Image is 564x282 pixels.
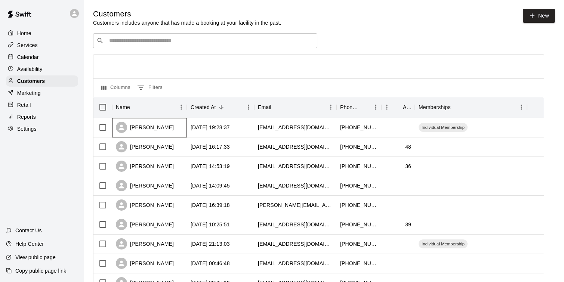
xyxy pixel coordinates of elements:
button: Show filters [135,82,164,94]
div: 2025-08-15 14:09:45 [191,182,230,189]
div: [PERSON_NAME] [116,180,174,191]
a: Calendar [6,52,78,63]
a: Home [6,28,78,39]
div: +17746411896 [340,221,377,228]
div: +18133706184 [340,182,377,189]
p: Services [17,41,38,49]
p: Retail [17,101,31,109]
div: +19169957184 [340,162,377,170]
div: 2025-08-14 16:39:18 [191,201,230,209]
div: Phone Number [336,97,381,118]
div: Age [403,97,411,118]
p: View public page [15,254,56,261]
div: 2025-08-14 10:25:51 [191,221,230,228]
div: 36 [405,162,411,170]
p: Customers [17,77,45,85]
a: Marketing [6,87,78,99]
p: Marketing [17,89,41,97]
div: 39 [405,221,411,228]
p: Customers includes anyone that has made a booking at your facility in the past. [93,19,281,27]
div: +13478504606 [340,260,377,267]
a: Retail [6,99,78,111]
div: Search customers by name or email [93,33,317,48]
span: Individual Membership [419,124,468,130]
button: Sort [392,102,403,112]
button: Sort [216,102,226,112]
button: Menu [325,102,336,113]
div: 2025-08-16 14:53:19 [191,162,230,170]
a: Settings [6,123,78,134]
button: Sort [271,102,282,112]
div: +13109802435 [340,124,377,131]
button: Menu [516,102,527,113]
a: Services [6,40,78,51]
div: Created At [187,97,254,118]
div: rpatel8@bu.edu [258,221,333,228]
button: Sort [360,102,370,112]
button: Sort [130,102,141,112]
div: 2025-08-13 00:46:48 [191,260,230,267]
button: Sort [451,102,461,112]
div: [PERSON_NAME] [116,258,174,269]
button: Menu [370,102,381,113]
p: Contact Us [15,227,42,234]
button: Select columns [99,82,132,94]
div: +18135023364 [340,240,377,248]
p: Copy public page link [15,267,66,275]
div: Name [112,97,187,118]
p: Calendar [17,53,39,61]
a: Availability [6,63,78,75]
div: [PERSON_NAME] [116,141,174,152]
div: saacommodities@gmail.com [258,240,333,248]
div: [PERSON_NAME] [116,219,174,230]
div: Email [258,97,271,118]
div: Memberships [415,97,527,118]
div: rustambaidwan@yahoo.com [258,162,333,170]
div: [PERSON_NAME] [116,122,174,133]
p: Help Center [15,240,44,248]
button: Menu [381,102,392,113]
a: Reports [6,111,78,123]
p: Home [17,30,31,37]
a: Customers [6,75,78,87]
div: [PERSON_NAME] [116,238,174,250]
div: Phone Number [340,97,360,118]
div: +18134205300 [340,201,377,209]
button: Menu [176,102,187,113]
div: 48 [405,143,411,151]
div: Email [254,97,336,118]
div: nandal.arjun@gmail.com [258,201,333,209]
div: Age [381,97,415,118]
div: Memberships [419,97,451,118]
div: 2025-08-13 21:13:03 [191,240,230,248]
div: Created At [191,97,216,118]
div: mithunmurali456@gmail.com [258,124,333,131]
div: Name [116,97,130,118]
div: [PERSON_NAME] [116,199,174,211]
p: Availability [17,65,43,73]
p: Reports [17,113,36,121]
h5: Customers [93,9,281,19]
button: Menu [243,102,254,113]
a: New [523,9,555,23]
span: Individual Membership [419,241,468,247]
div: huskies.tripper.05@icloud.com [258,260,333,267]
div: Individual Membership [419,123,468,132]
div: 2025-08-16 16:17:33 [191,143,230,151]
div: [PERSON_NAME] [116,161,174,172]
div: formycasualmail@gmail.com [258,182,333,189]
div: +17322661436 [340,143,377,151]
p: Settings [17,125,37,133]
div: kashif280@gmail.com [258,143,333,151]
div: 2025-08-16 19:28:37 [191,124,230,131]
div: Individual Membership [419,239,468,248]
